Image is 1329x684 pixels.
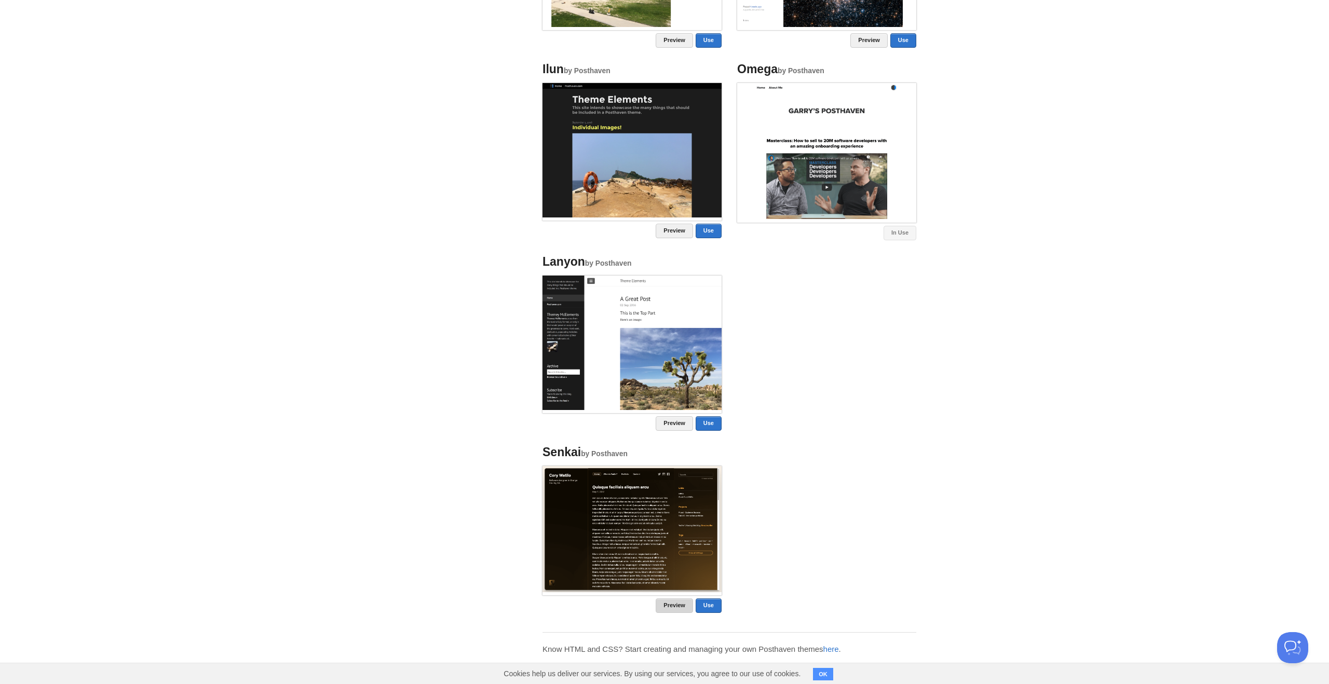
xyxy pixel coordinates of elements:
img: Screenshot [543,83,722,217]
a: Preview [850,33,888,48]
a: Use [696,598,722,613]
p: Know HTML and CSS? Start creating and managing your own Posthaven themes . [543,644,916,654]
small: by Posthaven [585,259,632,267]
a: Use [696,416,722,431]
a: Use [890,33,916,48]
a: Preview [656,416,693,431]
a: Preview [656,33,693,48]
a: Use [696,33,722,48]
small: by Posthaven [581,450,628,458]
h4: Omega [737,63,916,76]
span: Cookies help us deliver our services. By using our services, you agree to our use of cookies. [493,663,811,684]
iframe: Help Scout Beacon - Open [1277,632,1308,663]
img: Screenshot [543,276,722,410]
a: here [823,645,839,653]
img: Screenshot [737,83,916,219]
small: by Posthaven [778,67,824,75]
a: In Use [884,226,916,240]
a: Preview [656,598,693,613]
img: Screenshot [543,466,722,592]
a: Preview [656,224,693,238]
h4: Ilun [543,63,722,76]
a: Use [696,224,722,238]
small: by Posthaven [564,67,611,75]
button: OK [813,668,833,680]
h4: Lanyon [543,255,722,268]
h4: Senkai [543,446,722,459]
